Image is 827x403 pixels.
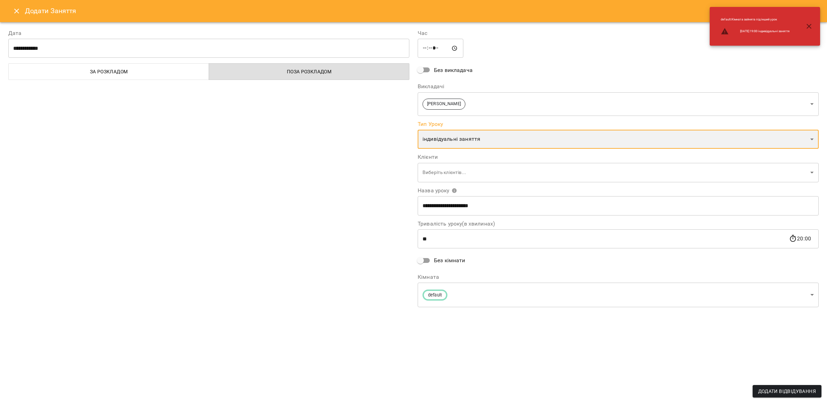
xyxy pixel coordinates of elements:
[8,63,209,80] button: За розкладом
[418,130,819,149] div: індивідуальні заняття
[418,92,819,116] div: [PERSON_NAME]
[418,274,819,280] label: Кімната
[418,84,819,89] label: Викладачі
[13,67,205,76] span: За розкладом
[423,101,465,107] span: [PERSON_NAME]
[25,6,819,16] h6: Додати Заняття
[213,67,405,76] span: Поза розкладом
[418,163,819,182] div: Виберіть клієнтів...
[434,256,465,265] span: Без кімнати
[418,188,457,193] span: Назва уроку
[418,283,819,307] div: default
[434,66,473,74] span: Без викладача
[8,3,25,19] button: Close
[424,292,446,299] span: default
[715,15,795,25] li: default : Кімната зайнята під інший урок
[209,63,409,80] button: Поза розкладом
[422,169,808,176] p: Виберіть клієнтів...
[758,387,816,395] span: Додати Відвідування
[418,154,819,160] label: Клієнти
[418,30,819,36] label: Час
[418,221,819,227] label: Тривалість уроку(в хвилинах)
[8,30,409,36] label: Дата
[418,121,819,127] label: Тип Уроку
[452,188,457,193] svg: Вкажіть назву уроку або виберіть клієнтів
[715,25,795,38] li: [DATE] 19:00 індивідуальні заняття
[753,385,821,397] button: Додати Відвідування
